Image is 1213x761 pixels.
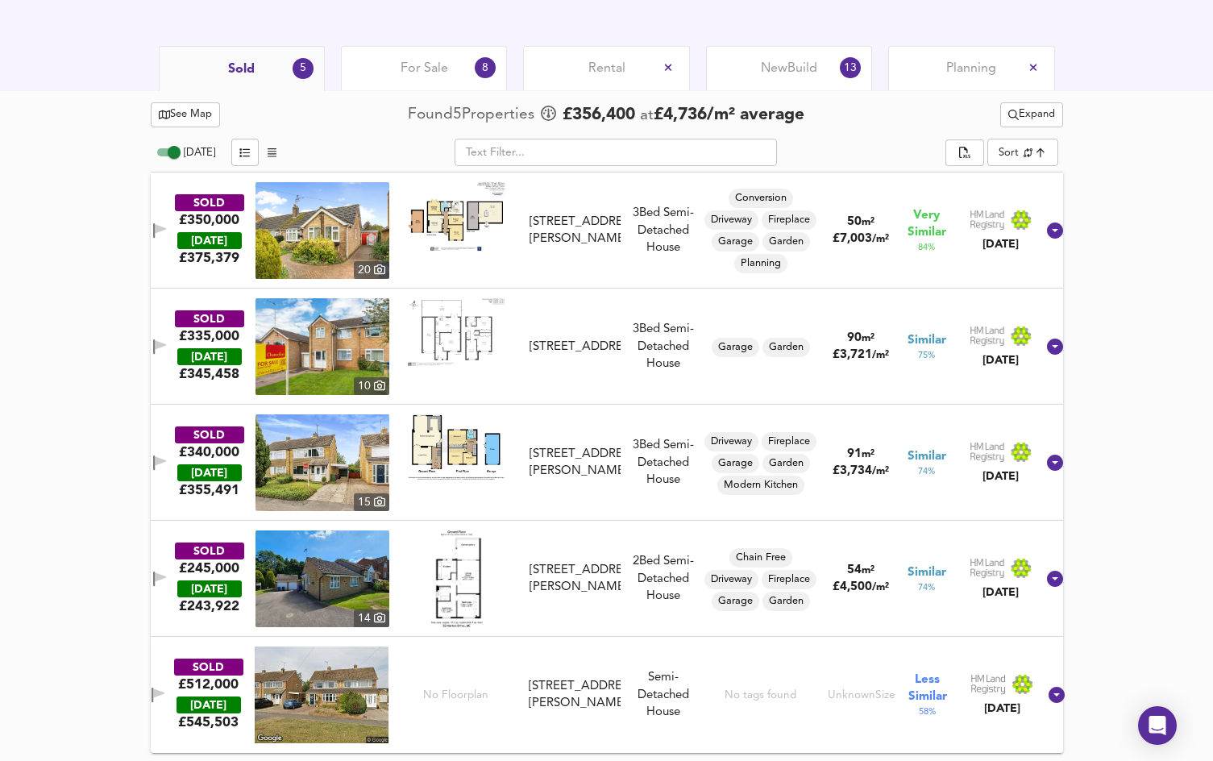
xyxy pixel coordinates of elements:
[918,465,935,478] span: 74 %
[970,236,1032,252] div: [DATE]
[704,435,758,449] span: Driveway
[712,456,759,471] span: Garage
[408,182,505,251] img: Floorplan
[725,688,796,703] div: No tags found
[717,478,804,493] span: Modern Kitchen
[1047,685,1066,705] svg: Show Details
[1000,102,1063,127] div: split button
[1045,453,1065,472] svg: Show Details
[1045,221,1065,240] svg: Show Details
[840,57,861,78] div: 13
[762,435,816,449] span: Fireplace
[174,659,243,676] div: SOLD
[530,339,621,356] div: [STREET_ADDRESS]
[530,446,621,480] div: [STREET_ADDRESS][PERSON_NAME]
[563,103,635,127] span: £ 356,400
[862,217,874,227] span: m²
[908,332,946,349] span: Similar
[999,145,1019,160] div: Sort
[1045,337,1065,356] svg: Show Details
[640,108,654,123] span: at
[704,570,758,589] div: Driveway
[847,332,862,344] span: 90
[712,338,759,357] div: Garage
[177,697,241,713] div: [DATE]
[179,249,239,267] span: £ 375,379
[255,298,389,395] a: property thumbnail 10
[179,597,239,615] span: £ 243,922
[175,426,244,443] div: SOLD
[530,562,621,597] div: [STREET_ADDRESS][PERSON_NAME]
[762,592,810,611] div: Garden
[177,464,242,481] div: [DATE]
[255,414,389,511] img: property thumbnail
[179,211,239,229] div: £350,000
[762,432,816,451] div: Fireplace
[762,572,816,587] span: Fireplace
[918,349,935,362] span: 75 %
[908,448,946,465] span: Similar
[175,194,244,211] div: SOLD
[654,106,804,123] span: £ 4,736 / m² average
[529,678,621,713] div: [STREET_ADDRESS][PERSON_NAME]
[179,365,239,383] span: £ 345,458
[945,139,984,167] div: split button
[704,572,758,587] span: Driveway
[704,213,758,227] span: Driveway
[408,298,505,366] img: Floorplan
[1008,106,1055,124] span: Expand
[712,592,759,611] div: Garage
[847,448,862,460] span: 91
[833,233,889,245] span: £ 7,003
[908,672,947,705] span: Less Similar
[423,688,488,703] span: No Floorplan
[862,565,874,576] span: m²
[762,213,816,227] span: Fireplace
[627,205,700,256] div: 3 Bed Semi-Detached House
[151,521,1063,637] div: SOLD£245,000 [DATE]£243,922property thumbnail 14 Floorplan[STREET_ADDRESS][PERSON_NAME]2Bed Semi-...
[833,349,889,361] span: £ 3,721
[179,443,239,461] div: £340,000
[762,338,810,357] div: Garden
[175,543,244,559] div: SOLD
[872,582,889,593] span: / m²
[354,261,389,279] div: 20
[970,210,1032,231] img: Land Registry
[762,340,810,355] span: Garden
[712,232,759,252] div: Garage
[293,58,314,79] div: 5
[970,674,1033,695] img: Land Registry
[177,348,242,365] div: [DATE]
[704,210,758,230] div: Driveway
[184,148,215,158] span: [DATE]
[970,584,1032,601] div: [DATE]
[970,558,1032,579] img: Land Registry
[729,191,793,206] span: Conversion
[179,481,239,499] span: £ 355,491
[627,437,700,489] div: 3 Bed Semi-Detached House
[729,551,792,565] span: Chain Free
[872,234,889,244] span: / m²
[1138,706,1177,745] div: Open Intercom Messenger
[151,102,221,127] button: See Map
[717,476,804,495] div: Modern Kitchen
[228,60,255,78] span: Sold
[847,564,862,576] span: 54
[151,289,1063,405] div: SOLD£335,000 [DATE]£345,458property thumbnail 10 Floorplan[STREET_ADDRESS]3Bed Semi-Detached Hous...
[255,182,389,279] img: property thumbnail
[255,182,389,279] a: property thumbnail 20
[255,414,389,511] a: property thumbnail 15
[970,352,1032,368] div: [DATE]
[179,559,239,577] div: £245,000
[918,581,935,594] span: 74 %
[987,139,1057,166] div: Sort
[588,60,625,77] span: Rental
[178,713,239,731] span: £ 545,503
[847,216,862,228] span: 50
[475,57,496,78] div: 8
[762,456,810,471] span: Garden
[712,454,759,473] div: Garage
[919,705,936,718] span: 58 %
[179,327,239,345] div: £335,000
[862,449,874,460] span: m²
